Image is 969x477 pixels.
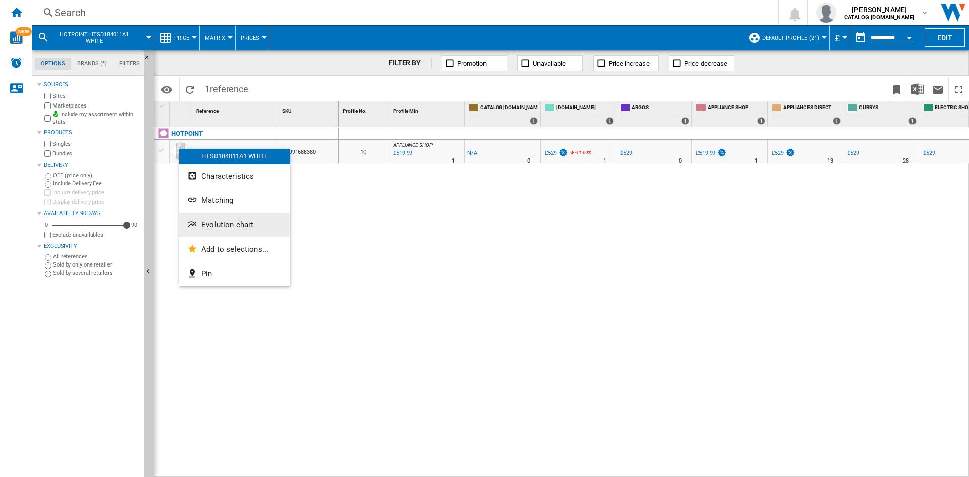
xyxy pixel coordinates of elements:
span: Add to selections... [201,245,268,254]
span: Pin [201,269,212,278]
button: Evolution chart [179,213,290,237]
div: HTSD184011A1 WHITE [179,149,290,164]
button: Matching [179,188,290,213]
span: Characteristics [201,172,254,181]
span: Evolution chart [201,220,253,229]
button: Pin... [179,261,290,286]
button: Characteristics [179,164,290,188]
span: Matching [201,196,233,205]
button: Add to selections... [179,237,290,261]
